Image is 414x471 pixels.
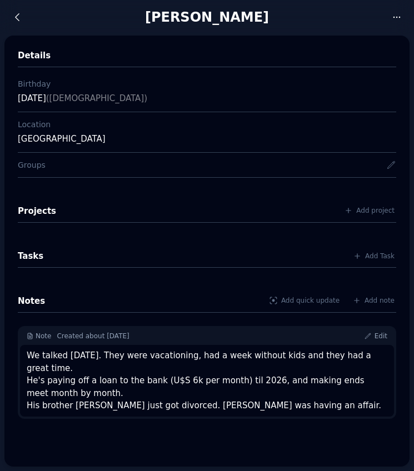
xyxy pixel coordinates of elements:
[36,332,51,340] p: Note
[356,206,395,215] span: Add project
[281,296,340,305] span: Add quick update
[18,159,46,171] div: Groups
[27,349,387,412] div: We talked [DATE]. They were vacationing, had a week without kids and they had a great time. He's ...
[46,93,147,103] span: ([DEMOGRAPHIC_DATA])
[18,204,56,218] h2: Projects
[18,294,45,308] h2: Notes
[57,332,129,340] span: Created about [DATE]
[365,332,387,340] a: Edit
[264,292,345,309] a: Add quick update
[29,8,385,26] div: [PERSON_NAME]
[18,78,396,89] div: Birthday
[18,249,43,263] h2: Tasks
[18,119,396,130] div: Location
[365,296,395,305] span: Add note
[18,132,396,146] div: [GEOGRAPHIC_DATA]
[18,49,51,62] h2: Details
[347,292,400,309] a: Add note
[365,252,395,260] span: translation missing: en.contacts.tasks.index.add_task
[18,92,396,105] div: [DATE]
[339,202,400,219] a: Add project
[348,248,400,264] a: Add Task
[375,332,387,340] span: Edit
